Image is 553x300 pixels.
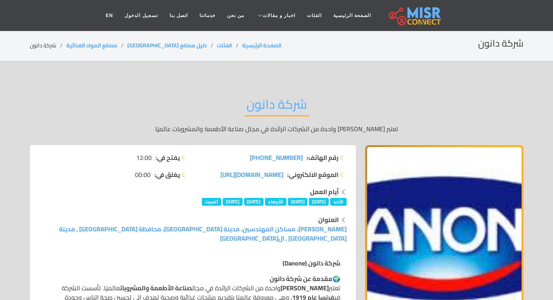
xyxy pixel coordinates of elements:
strong: [PERSON_NAME] [281,282,329,294]
span: [DOMAIN_NAME][URL] [220,169,283,180]
span: 12:00 [136,153,152,162]
strong: يغلق في: [154,170,180,179]
a: الفئات [301,8,328,23]
strong: صناعة الأطعمة والمشروبات [120,282,192,294]
span: السبت [202,198,221,206]
strong: مقدمة عن شركة دانون [270,273,333,284]
a: مصانع المواد الغذائية [66,40,117,50]
a: اتصل بنا [164,8,194,23]
a: اخبار و مقالات [250,8,301,23]
a: تسجيل الدخول [119,8,163,23]
a: EN [100,8,119,23]
a: خدماتنا [194,8,221,23]
strong: الموقع الالكتروني: [287,170,338,179]
li: شركة دانون [30,42,66,50]
span: [DATE] [223,198,243,206]
a: [DOMAIN_NAME][URL] [220,170,283,179]
span: الأربعاء [265,198,286,206]
h2: شركة دانون [244,97,309,116]
a: [PERSON_NAME]، مساكن المهندسين، مدينة [GEOGRAPHIC_DATA]، محافظة [GEOGRAPHIC_DATA]‬ , مدينة [GEOGR... [59,223,347,244]
a: دليل مصانع [GEOGRAPHIC_DATA] [127,40,207,50]
strong: رقم الهاتف: [307,153,338,162]
span: [DATE] [288,198,308,206]
span: اخبار و مقالات [263,12,295,19]
p: تعتبر [PERSON_NAME] واحدة من الشركات الرائدة في مجال صناعة الأطعمة والمشروبات عالميًا [30,124,524,134]
strong: العنوان [318,214,339,225]
h2: شركة دانون [478,38,524,49]
a: [PHONE_NUMBER] [250,153,303,162]
span: الأحد [330,198,347,206]
a: الصفحة الرئيسية [328,8,377,23]
a: الصفحة الرئيسية [242,40,281,50]
img: main.misr_connect [389,6,441,25]
strong: يفتح في: [156,153,180,162]
strong: أيام العمل [310,186,339,198]
span: 00:00 [135,170,151,179]
a: من نحن [221,8,250,23]
strong: شركة دانون (Danone) [283,257,340,269]
span: [PHONE_NUMBER] [250,152,303,163]
span: [DATE] [244,198,264,206]
a: الفئات [217,40,232,50]
span: [DATE] [309,198,329,206]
